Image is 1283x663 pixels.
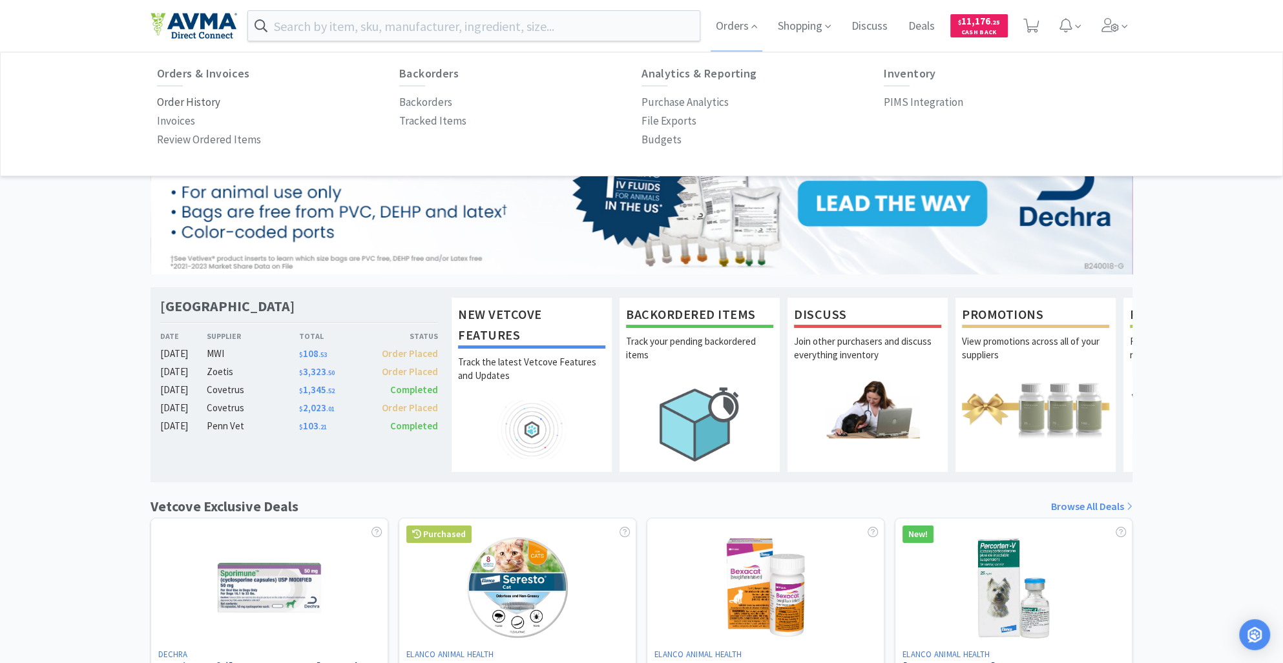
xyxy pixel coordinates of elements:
[458,304,605,349] h1: New Vetcove Features
[160,418,438,434] a: [DATE]Penn Vet$103.21Completed
[151,12,237,39] img: e4e33dab9f054f5782a47901c742baa9_102.png
[626,380,773,468] img: hero_backorders.png
[299,369,303,377] span: $
[151,78,1132,274] img: 6bcff1d5513c4292bcae26201ab6776f.jpg
[207,330,299,342] div: Supplier
[955,297,1116,473] a: PromotionsView promotions across all of your suppliers
[962,334,1109,380] p: View promotions across all of your suppliers
[160,400,207,416] div: [DATE]
[299,383,335,396] span: 1,345
[299,387,303,395] span: $
[958,29,1000,37] span: Cash Back
[299,347,327,360] span: 108
[299,423,303,431] span: $
[326,405,335,413] span: . 01
[248,11,700,41] input: Search by item, sku, manufacturer, ingredient, size...
[884,94,963,111] p: PIMS Integration
[299,420,327,432] span: 103
[641,94,729,111] p: Purchase Analytics
[160,346,438,362] a: [DATE]MWI$108.53Order Placed
[794,304,941,328] h1: Discuss
[299,330,369,342] div: Total
[458,355,605,400] p: Track the latest Vetcove Features and Updates
[318,423,327,431] span: . 21
[207,364,299,380] div: Zoetis
[160,400,438,416] a: [DATE]Covetrus$2,023.01Order Placed
[318,351,327,359] span: . 53
[626,304,773,328] h1: Backordered Items
[160,330,207,342] div: Date
[619,297,780,473] a: Backordered ItemsTrack your pending backordered items
[641,67,884,80] h6: Analytics & Reporting
[157,93,220,112] a: Order History
[382,402,438,414] span: Order Placed
[399,67,641,80] h6: Backorders
[207,382,299,398] div: Covetrus
[451,297,612,473] a: New Vetcove FeaturesTrack the latest Vetcove Features and Updates
[157,131,261,148] p: Review Ordered Items
[326,387,335,395] span: . 52
[641,112,696,130] a: File Exports
[160,297,295,316] h1: [GEOGRAPHIC_DATA]
[962,304,1109,328] h1: Promotions
[958,15,1000,27] span: 11,176
[641,131,682,148] p: Budgets
[884,67,1126,80] h6: Inventory
[399,93,452,112] a: Backorders
[157,112,195,130] a: Invoices
[299,365,335,378] span: 3,323
[157,67,399,80] h6: Orders & Invoices
[207,346,299,362] div: MWI
[794,380,941,438] img: hero_discuss.png
[787,297,948,473] a: DiscussJoin other purchasers and discuss everything inventory
[326,369,335,377] span: . 50
[962,380,1109,438] img: hero_promotions.png
[160,382,207,398] div: [DATE]
[958,18,961,26] span: $
[1130,304,1277,328] h1: Free Samples
[299,402,335,414] span: 2,023
[160,364,207,380] div: [DATE]
[160,382,438,398] a: [DATE]Covetrus$1,345.52Completed
[990,18,1000,26] span: . 25
[626,334,773,380] p: Track your pending backordered items
[160,418,207,434] div: [DATE]
[1130,334,1277,380] p: Request free samples on the newest veterinary products
[160,346,207,362] div: [DATE]
[157,94,220,111] p: Order History
[207,418,299,434] div: Penn Vet
[157,130,261,149] a: Review Ordered Items
[1130,380,1277,438] img: hero_samples.png
[884,93,963,112] a: PIMS Integration
[368,330,438,342] div: Status
[299,351,303,359] span: $
[160,364,438,380] a: [DATE]Zoetis$3,323.50Order Placed
[794,334,941,380] p: Join other purchasers and discuss everything inventory
[846,21,893,32] a: Discuss
[1051,498,1132,515] a: Browse All Deals
[950,8,1008,43] a: $11,176.25Cash Back
[390,383,438,396] span: Completed
[151,495,298,518] h1: Vetcove Exclusive Deals
[382,365,438,378] span: Order Placed
[399,94,452,111] p: Backorders
[1239,619,1270,650] div: Open Intercom Messenger
[382,347,438,360] span: Order Placed
[903,21,940,32] a: Deals
[390,420,438,432] span: Completed
[399,112,466,130] a: Tracked Items
[299,405,303,413] span: $
[458,400,605,459] img: hero_feature_roadmap.png
[207,400,299,416] div: Covetrus
[641,130,682,149] a: Budgets
[641,93,729,112] a: Purchase Analytics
